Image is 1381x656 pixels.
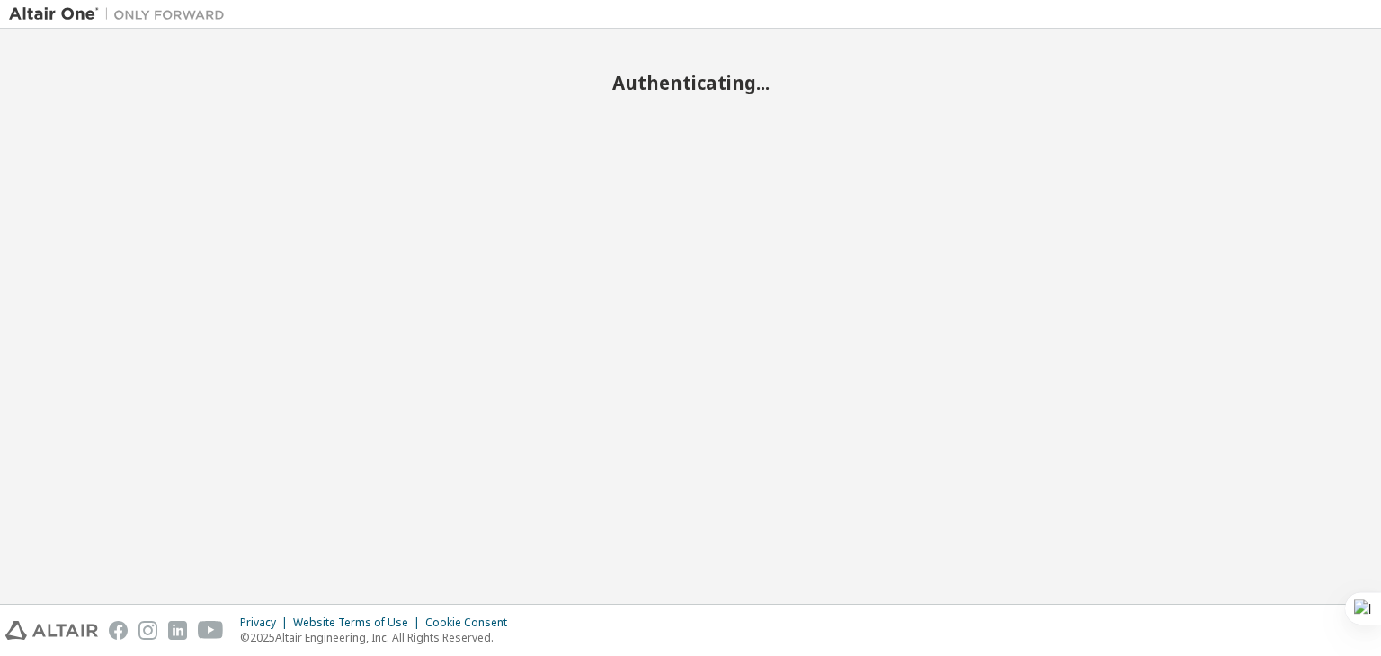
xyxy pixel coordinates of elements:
[198,621,224,640] img: youtube.svg
[240,630,518,645] p: © 2025 Altair Engineering, Inc. All Rights Reserved.
[9,71,1372,94] h2: Authenticating...
[109,621,128,640] img: facebook.svg
[5,621,98,640] img: altair_logo.svg
[293,616,425,630] div: Website Terms of Use
[9,5,234,23] img: Altair One
[168,621,187,640] img: linkedin.svg
[240,616,293,630] div: Privacy
[138,621,157,640] img: instagram.svg
[425,616,518,630] div: Cookie Consent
